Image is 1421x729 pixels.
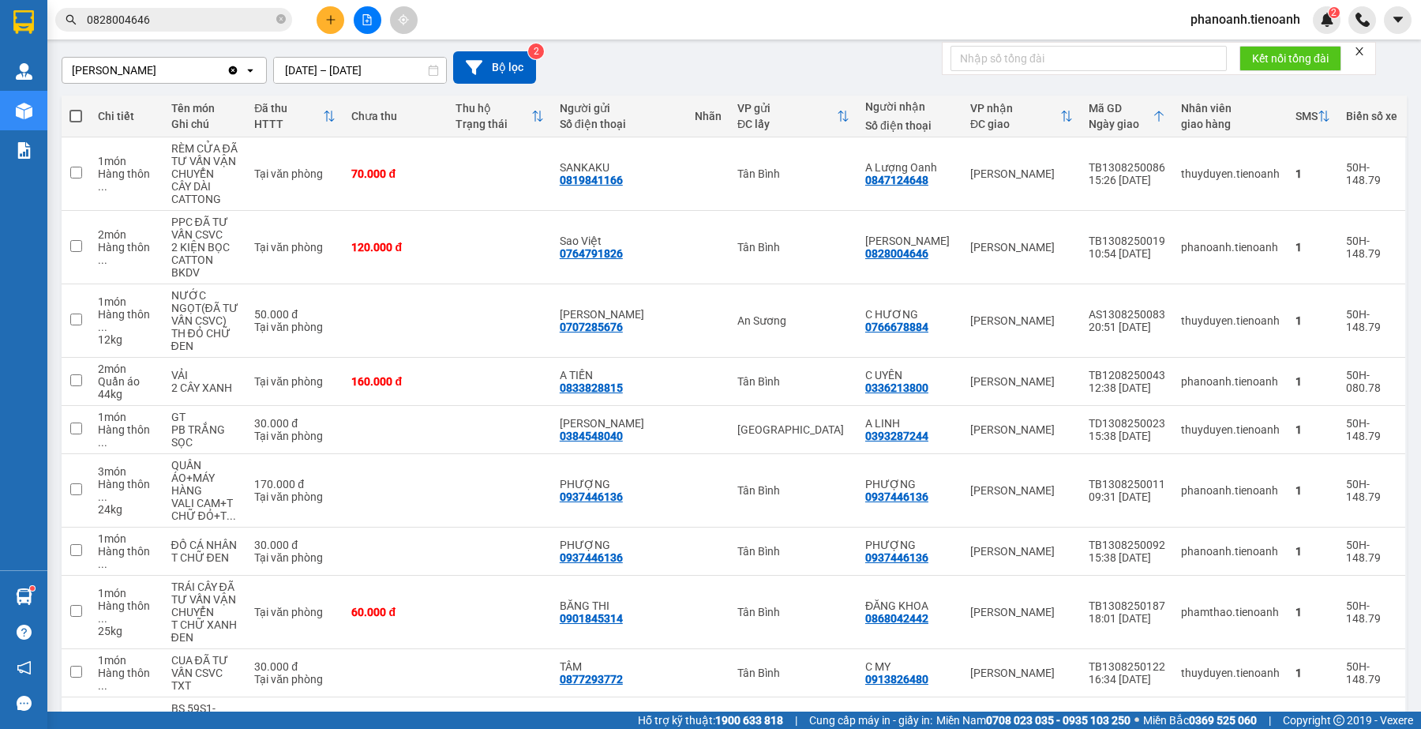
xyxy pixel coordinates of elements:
[171,241,239,279] div: 2 KIỆN BỌC CATTON BKDV
[1178,9,1313,29] span: phanoanh.tienoanh
[1089,599,1165,612] div: TB1308250187
[1252,50,1329,67] span: Kết nối tổng đài
[560,174,623,186] div: 0819841166
[171,289,239,327] div: NƯỚC NGỌT(ĐÃ TƯ VẤN CSVC)
[936,712,1130,729] span: Miền Nam
[1081,96,1173,137] th: Toggle SortBy
[354,6,381,34] button: file-add
[737,606,849,618] div: Tân Bình
[865,174,928,186] div: 0847124648
[98,558,107,570] span: ...
[1295,375,1330,388] div: 1
[87,11,273,28] input: Tìm tên, số ĐT hoặc mã đơn
[171,679,239,692] div: TXT
[98,295,156,308] div: 1 món
[171,459,239,497] div: QUẦN ÁO+MÁY HÀNG
[560,161,679,174] div: SANKAKU
[254,430,336,442] div: Tại văn phòng
[1239,46,1341,71] button: Kết nối tổng đài
[638,712,783,729] span: Hỗ trợ kỹ thuật:
[1295,545,1330,558] div: 1
[171,180,239,205] div: CÂY DÀI CATTONG
[351,375,440,388] div: 160.000 đ
[254,321,336,333] div: Tại văn phòng
[171,327,239,352] div: TH ĐỎ CHỮ ĐEN
[1355,13,1370,27] img: phone-icon
[737,375,849,388] div: Tân Bình
[1329,7,1340,18] sup: 2
[274,58,446,83] input: Select a date range.
[560,369,679,381] div: A TIẾN
[1089,478,1165,490] div: TB1308250011
[560,612,623,625] div: 0901845314
[254,551,336,564] div: Tại văn phòng
[98,478,156,503] div: Hàng thông thường
[1181,314,1280,327] div: thuyduyen.tienoanh
[72,62,156,78] div: [PERSON_NAME]
[560,478,679,490] div: PHƯỢNG
[98,167,156,193] div: Hàng thông thường
[1295,606,1330,618] div: 1
[98,241,156,266] div: Hàng thông thường
[171,618,239,644] div: T CHỮ XANH ĐEN
[737,241,849,254] div: Tân Bình
[98,679,107,692] span: ...
[254,102,323,115] div: Đã thu
[1134,717,1139,723] span: ⚪️
[1331,7,1337,18] span: 2
[16,63,32,80] img: warehouse-icon
[171,654,239,679] div: CUA ĐÃ TƯ VẤN CSVC
[737,667,849,679] div: Tân Bình
[351,167,440,180] div: 70.000 đ
[737,314,849,327] div: An Sương
[1181,423,1280,436] div: thuyduyen.tienoanh
[1295,167,1330,180] div: 1
[970,314,1073,327] div: [PERSON_NAME]
[362,14,373,25] span: file-add
[16,103,32,119] img: warehouse-icon
[276,14,286,24] span: close-circle
[390,6,418,34] button: aim
[560,308,679,321] div: DUY KHÁNH
[1384,6,1412,34] button: caret-down
[1089,321,1165,333] div: 20:51 [DATE]
[1295,110,1318,122] div: SMS
[1089,247,1165,260] div: 10:54 [DATE]
[1089,612,1165,625] div: 18:01 [DATE]
[950,46,1227,71] input: Nhập số tổng đài
[737,484,849,497] div: Tân Bình
[1089,381,1165,394] div: 12:38 [DATE]
[1089,660,1165,673] div: TB1308250122
[171,423,239,449] div: PB TRẮNG SỌC
[560,673,623,686] div: 0877293772
[98,436,107,449] span: ...
[98,545,156,570] div: Hàng thông thường
[865,321,928,333] div: 0766678884
[171,581,239,618] div: TRÁI CÂY ĐÃ TƯ VẤN VẬN CHUYỂN
[1346,235,1397,260] div: 50H-148.79
[98,110,156,122] div: Chi tiết
[1295,484,1330,497] div: 1
[737,167,849,180] div: Tân Bình
[1295,241,1330,254] div: 1
[254,118,323,130] div: HTTT
[276,13,286,28] span: close-circle
[1346,660,1397,686] div: 50H-148.79
[1288,96,1338,137] th: Toggle SortBy
[254,417,336,430] div: 30.000 đ
[560,102,679,115] div: Người gửi
[560,417,679,430] div: C TRINH
[970,118,1060,130] div: ĐC giao
[254,375,336,388] div: Tại văn phòng
[1333,715,1344,726] span: copyright
[865,119,954,132] div: Số điện thoại
[528,43,544,59] sup: 2
[1089,369,1165,381] div: TB1208250043
[317,6,344,34] button: plus
[254,490,336,503] div: Tại văn phòng
[171,539,239,551] div: ĐỒ CÁ NHÂN
[1354,46,1365,57] span: close
[1346,599,1397,625] div: 50H-148.79
[1143,712,1257,729] span: Miền Bắc
[1089,308,1165,321] div: AS1308250083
